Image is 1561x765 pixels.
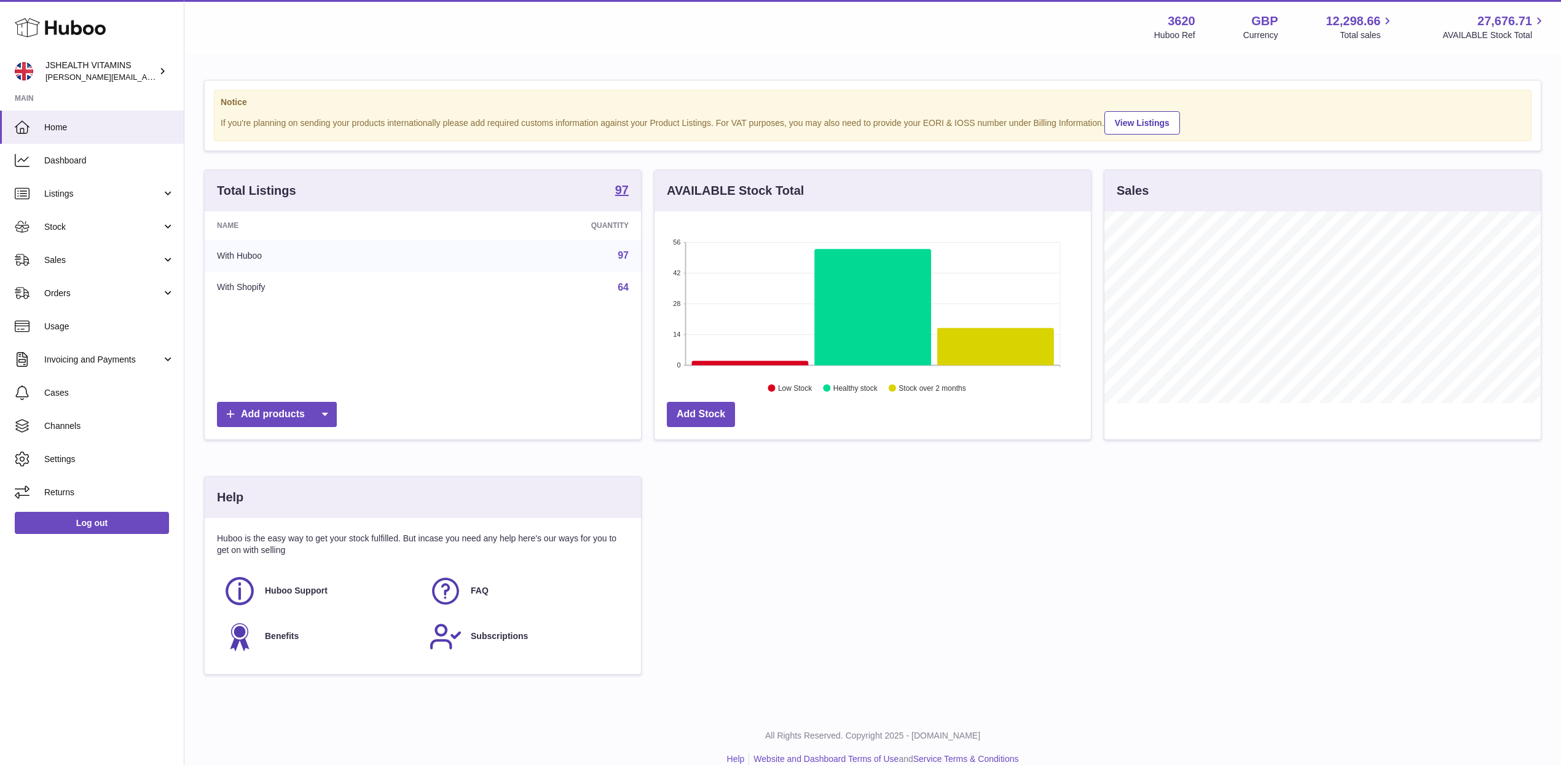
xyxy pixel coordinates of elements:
[440,211,641,240] th: Quantity
[1442,13,1546,41] a: 27,676.71 AVAILABLE Stock Total
[44,254,162,266] span: Sales
[44,354,162,366] span: Invoicing and Payments
[194,730,1551,742] p: All Rights Reserved. Copyright 2025 - [DOMAIN_NAME]
[217,533,629,556] p: Huboo is the easy way to get your stock fulfilled. But incase you need any help here's our ways f...
[429,620,623,653] a: Subscriptions
[471,585,489,597] span: FAQ
[898,384,965,393] text: Stock over 2 months
[44,487,175,498] span: Returns
[45,60,156,83] div: JSHEALTH VITAMINS
[44,188,162,200] span: Listings
[618,282,629,292] a: 64
[1251,13,1278,29] strong: GBP
[833,384,878,393] text: Healthy stock
[1326,13,1394,41] a: 12,298.66 Total sales
[205,211,440,240] th: Name
[1117,182,1149,199] h3: Sales
[727,754,745,764] a: Help
[1243,29,1278,41] div: Currency
[667,182,804,199] h3: AVAILABLE Stock Total
[618,250,629,261] a: 97
[1154,29,1195,41] div: Huboo Ref
[44,155,175,167] span: Dashboard
[44,288,162,299] span: Orders
[15,62,33,80] img: francesca@jshealthvitamins.com
[217,489,243,506] h3: Help
[44,420,175,432] span: Channels
[44,221,162,233] span: Stock
[265,585,328,597] span: Huboo Support
[205,240,440,272] td: With Huboo
[778,384,812,393] text: Low Stock
[749,753,1018,765] li: and
[673,269,680,277] text: 42
[221,109,1525,135] div: If you're planning on sending your products internationally please add required customs informati...
[265,630,299,642] span: Benefits
[615,184,629,196] strong: 97
[673,238,680,246] text: 56
[1168,13,1195,29] strong: 3620
[45,72,246,82] span: [PERSON_NAME][EMAIL_ADDRESS][DOMAIN_NAME]
[667,402,735,427] a: Add Stock
[1104,111,1180,135] a: View Listings
[1442,29,1546,41] span: AVAILABLE Stock Total
[44,453,175,465] span: Settings
[673,331,680,338] text: 14
[615,184,629,198] a: 97
[471,630,528,642] span: Subscriptions
[1477,13,1532,29] span: 27,676.71
[429,575,623,608] a: FAQ
[221,96,1525,108] strong: Notice
[753,754,898,764] a: Website and Dashboard Terms of Use
[677,361,680,369] text: 0
[1326,13,1380,29] span: 12,298.66
[217,402,337,427] a: Add products
[673,300,680,307] text: 28
[913,754,1019,764] a: Service Terms & Conditions
[44,387,175,399] span: Cases
[1340,29,1394,41] span: Total sales
[44,321,175,332] span: Usage
[223,620,417,653] a: Benefits
[44,122,175,133] span: Home
[217,182,296,199] h3: Total Listings
[205,272,440,304] td: With Shopify
[15,512,169,534] a: Log out
[223,575,417,608] a: Huboo Support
